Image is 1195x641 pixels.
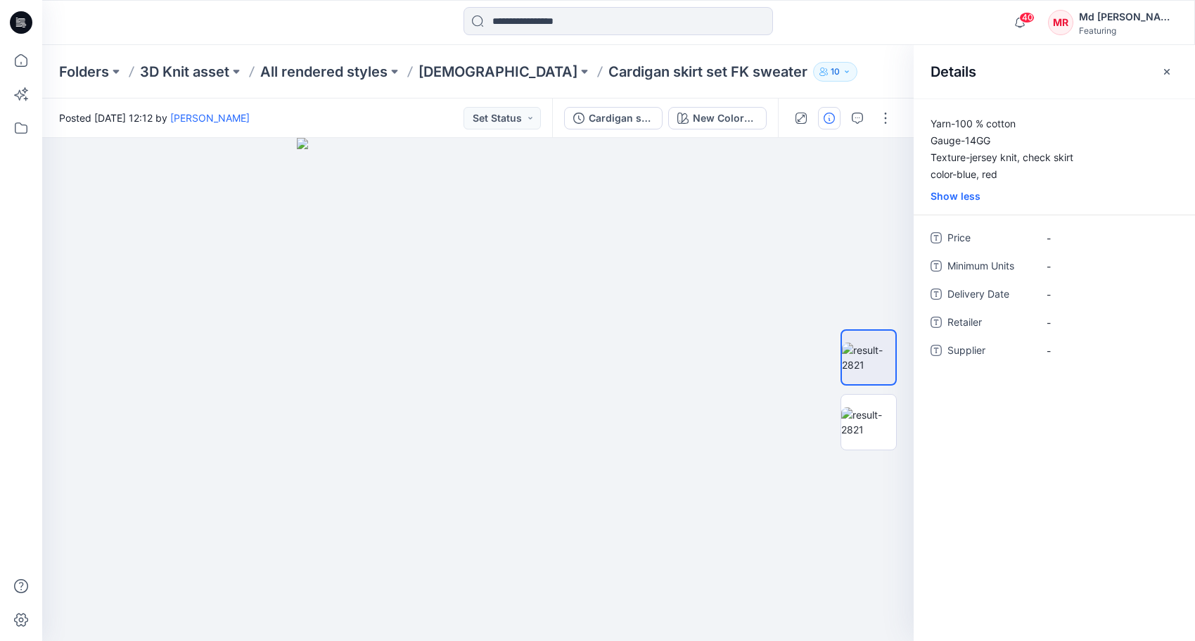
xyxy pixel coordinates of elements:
a: 3D Knit asset [140,62,229,82]
span: Posted [DATE] 12:12 by [59,110,250,125]
span: - [1047,231,1169,246]
span: Delivery Date [947,286,1032,305]
div: New Colorway [693,110,758,126]
span: 40 [1019,12,1035,23]
div: Md [PERSON_NAME][DEMOGRAPHIC_DATA] [1079,8,1177,25]
button: Cardigan skirt set FK sweater [564,107,663,129]
img: result-2821 [841,407,896,437]
span: - [1047,259,1169,274]
a: [DEMOGRAPHIC_DATA] [418,62,577,82]
img: result-2821 [842,343,895,372]
p: Yarn-100 % cotton Gauge-14GG Texture-jersey knit, check skirt color-blue, red [914,115,1195,183]
div: Cardigan skirt set FK sweater [589,110,653,126]
div: MR [1048,10,1073,35]
p: Cardigan skirt set FK sweater [608,62,807,82]
a: [PERSON_NAME] [170,112,250,124]
h2: Details [931,63,976,80]
button: 10 [813,62,857,82]
a: All rendered styles [260,62,388,82]
button: Details [818,107,841,129]
span: Supplier [947,342,1032,362]
span: - [1047,315,1169,330]
a: Folders [59,62,109,82]
img: eyJhbGciOiJIUzI1NiIsImtpZCI6IjAiLCJzbHQiOiJzZXMiLCJ0eXAiOiJKV1QifQ.eyJkYXRhIjp7InR5cGUiOiJzdG9yYW... [297,138,660,641]
p: 10 [831,64,840,80]
span: Retailer [947,314,1032,334]
button: New Colorway [668,107,767,129]
span: Price [947,229,1032,249]
span: - [1047,287,1169,302]
div: Show less [914,189,1195,203]
span: Minimum Units [947,258,1032,277]
div: Featuring [1079,25,1177,36]
span: - [1047,343,1169,358]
